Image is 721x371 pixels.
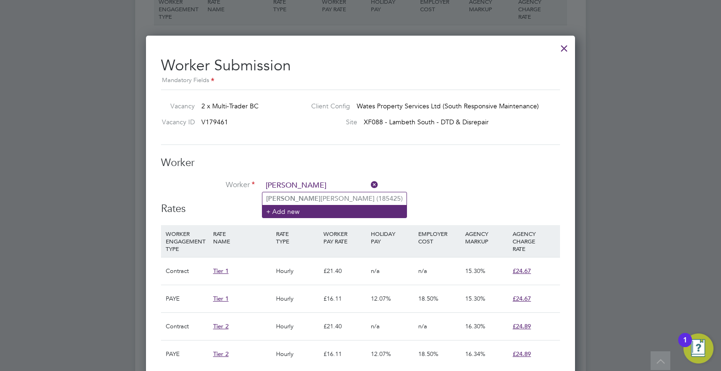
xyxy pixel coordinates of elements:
div: Hourly [274,257,321,285]
span: 12.07% [371,350,391,358]
span: Tier 2 [213,350,229,358]
div: Hourly [274,313,321,340]
span: 16.34% [465,350,485,358]
div: £21.40 [321,313,368,340]
span: £24.67 [513,267,531,275]
h2: Worker Submission [161,49,560,86]
span: £24.89 [513,322,531,330]
div: HOLIDAY PAY [368,225,416,250]
label: Client Config [304,102,350,110]
span: 15.30% [465,267,485,275]
div: WORKER PAY RATE [321,225,368,250]
label: Vacancy ID [157,118,195,126]
div: £16.11 [321,341,368,368]
div: Hourly [274,285,321,312]
div: 1 [683,340,687,352]
span: 18.50% [418,350,438,358]
span: n/a [418,267,427,275]
span: 15.30% [465,295,485,303]
span: £24.89 [513,350,531,358]
li: + Add new [262,205,407,218]
div: Mandatory Fields [161,76,560,86]
div: RATE NAME [211,225,274,250]
span: V179461 [201,118,228,126]
h3: Worker [161,156,560,170]
div: £21.40 [321,257,368,285]
div: £16.11 [321,285,368,312]
label: Vacancy [157,102,195,110]
div: EMPLOYER COST [416,225,463,250]
h3: Rates [161,202,560,216]
button: Open Resource Center, 1 new notification [683,333,713,363]
div: Contract [163,313,211,340]
div: AGENCY MARKUP [463,225,510,250]
div: AGENCY CHARGE RATE [510,225,558,257]
span: XF088 - Lambeth South - DTD & Disrepair [364,118,489,126]
label: Worker [161,180,255,190]
label: Site [304,118,357,126]
span: Wates Property Services Ltd (South Responsive Maintenance) [357,102,539,110]
div: RATE TYPE [274,225,321,250]
div: PAYE [163,341,211,368]
span: £24.67 [513,295,531,303]
span: 18.50% [418,295,438,303]
b: [PERSON_NAME] [266,195,321,203]
span: 16.30% [465,322,485,330]
span: Tier 1 [213,267,229,275]
span: Tier 2 [213,322,229,330]
li: [PERSON_NAME] (185425) [262,192,407,205]
div: PAYE [163,285,211,312]
input: Search for... [262,179,378,193]
span: n/a [371,322,380,330]
span: Tier 1 [213,295,229,303]
span: 12.07% [371,295,391,303]
span: 2 x Multi-Trader BC [201,102,259,110]
div: WORKER ENGAGEMENT TYPE [163,225,211,257]
div: Contract [163,257,211,285]
span: n/a [371,267,380,275]
span: n/a [418,322,427,330]
div: Hourly [274,341,321,368]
